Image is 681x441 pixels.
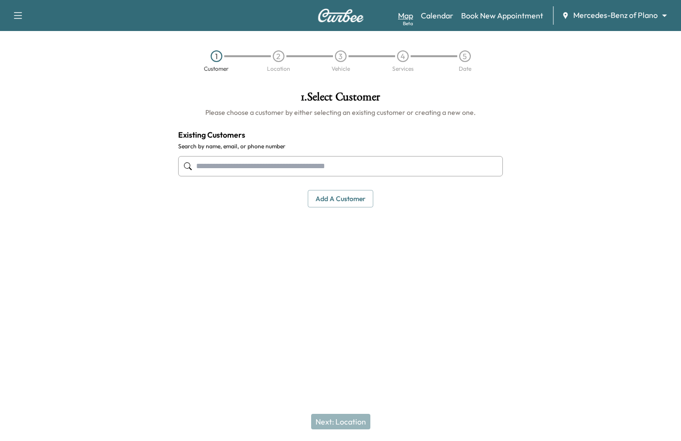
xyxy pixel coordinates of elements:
div: Vehicle [332,66,350,72]
div: 3 [335,50,347,62]
button: Add a customer [308,190,373,208]
a: MapBeta [398,10,413,21]
h1: 1 . Select Customer [178,91,503,108]
div: Customer [204,66,229,72]
div: 2 [273,50,284,62]
label: Search by name, email, or phone number [178,142,503,150]
span: Mercedes-Benz of Plano [573,10,658,21]
a: Calendar [421,10,453,21]
h6: Please choose a customer by either selecting an existing customer or creating a new one. [178,108,503,117]
a: Book New Appointment [461,10,543,21]
div: Location [267,66,290,72]
div: 1 [211,50,222,62]
div: Beta [403,20,413,27]
div: 4 [397,50,409,62]
div: Date [459,66,471,72]
h4: Existing Customers [178,129,503,141]
div: Services [392,66,414,72]
img: Curbee Logo [317,9,364,22]
div: 5 [459,50,471,62]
